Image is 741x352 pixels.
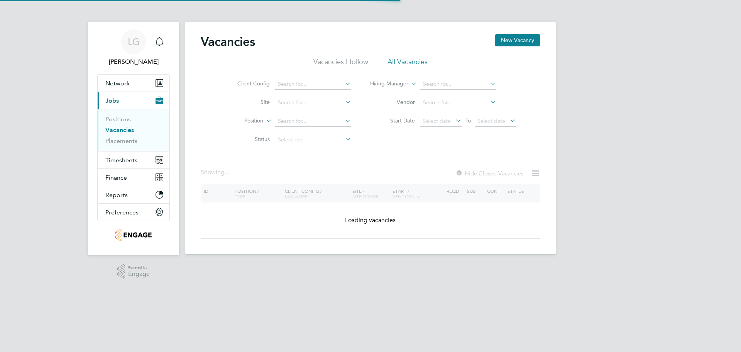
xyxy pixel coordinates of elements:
span: Reports [105,191,128,199]
input: Search for... [420,79,496,90]
label: Status [225,136,270,143]
span: Preferences [105,209,139,216]
span: Select date [477,117,505,124]
label: Vendor [370,99,415,105]
input: Search for... [275,97,351,108]
li: All Vacancies [387,57,428,71]
h2: Vacancies [201,34,255,49]
input: Search for... [275,116,351,127]
input: Search for... [420,97,496,108]
button: Jobs [98,92,169,109]
span: Select date [423,117,451,124]
button: Network [98,75,169,92]
nav: Main navigation [88,22,179,255]
button: Timesheets [98,151,169,168]
label: Hiring Manager [364,80,408,88]
input: Select one [275,134,351,145]
span: Network [105,80,130,87]
span: Lee Garrity [97,57,170,66]
a: Go to home page [97,229,170,241]
div: Showing [201,168,231,177]
span: To [463,116,473,126]
button: Preferences [98,204,169,221]
li: Vacancies I follow [313,57,368,71]
button: Reports [98,186,169,203]
button: Finance [98,169,169,186]
label: Start Date [370,117,415,124]
label: Site [225,99,270,105]
a: Positions [105,116,131,123]
a: LG[PERSON_NAME] [97,29,170,66]
a: Vacancies [105,126,134,134]
span: Engage [128,271,150,277]
label: Hide Closed Vacancies [455,170,523,177]
label: Client Config [225,80,270,87]
button: New Vacancy [495,34,540,46]
span: Timesheets [105,156,137,164]
span: Powered by [128,264,150,271]
span: Jobs [105,97,119,104]
a: Powered byEngage [117,264,150,279]
span: ... [225,168,229,176]
span: Finance [105,174,127,181]
div: Jobs [98,109,169,151]
input: Search for... [275,79,351,90]
a: Placements [105,137,137,145]
label: Position [219,117,263,125]
span: LG [128,37,140,47]
img: tribuildsolutions-logo-retina.png [115,229,151,241]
